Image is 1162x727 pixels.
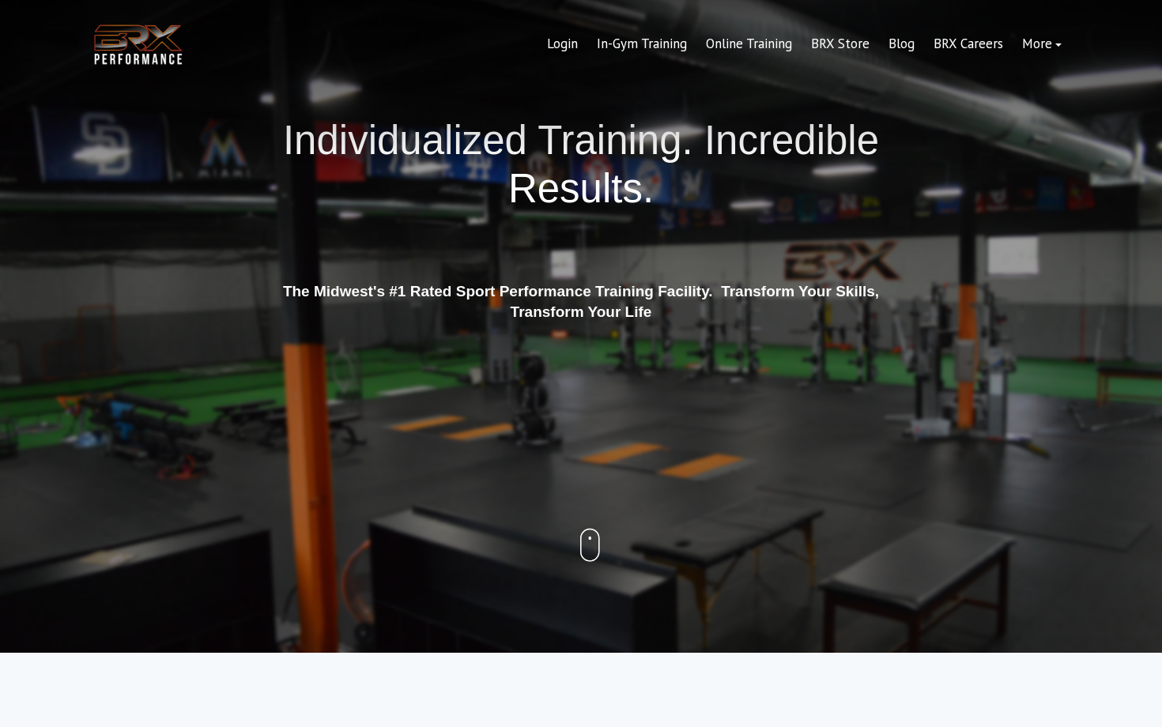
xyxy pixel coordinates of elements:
img: BRX Transparent Logo-2 [91,21,186,69]
a: BRX Careers [924,25,1013,63]
a: Blog [879,25,924,63]
a: More [1013,25,1071,63]
a: Online Training [696,25,802,63]
a: BRX Store [802,25,879,63]
div: Navigation Menu [538,25,1071,63]
a: Login [538,25,587,63]
strong: The Midwest's #1 Rated Sport Performance Training Facility. Transform Your Skills, Transform Your... [283,283,879,321]
h1: Individualized Training. Incredible Results. [277,116,885,262]
a: In-Gym Training [587,25,696,63]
